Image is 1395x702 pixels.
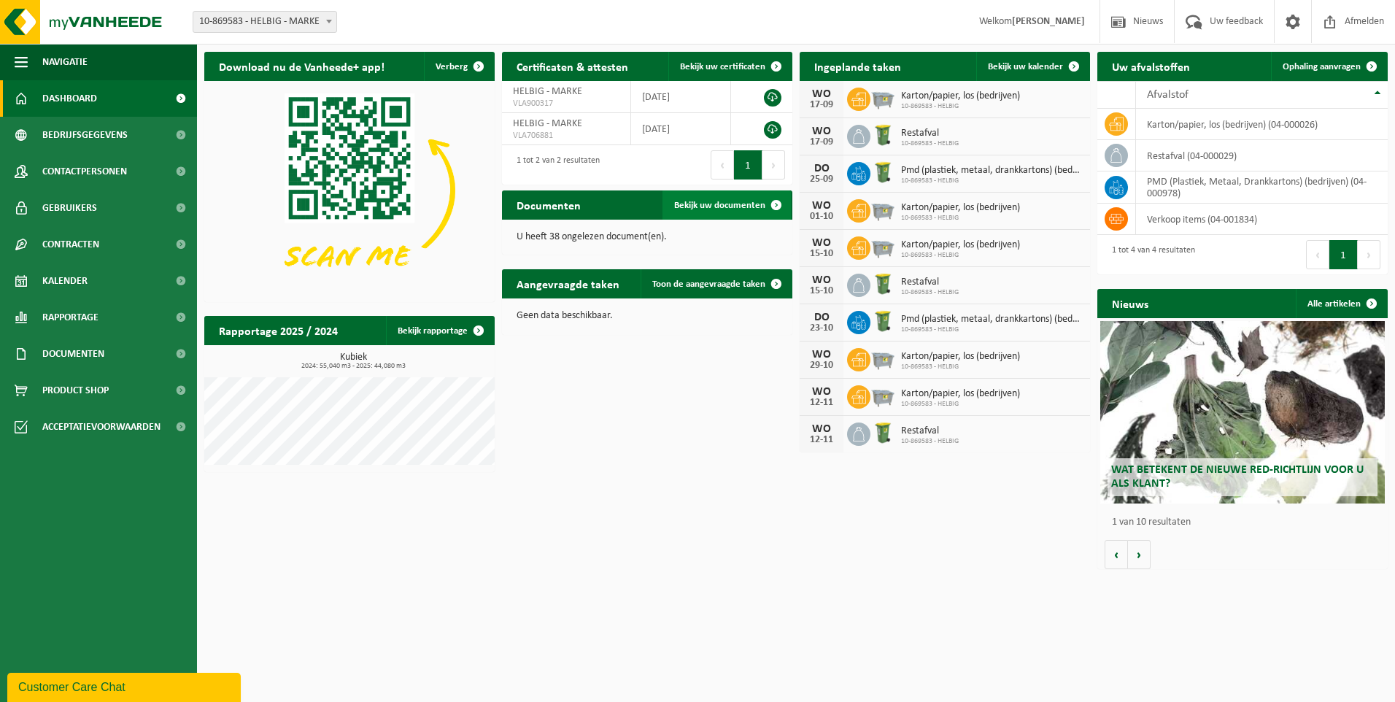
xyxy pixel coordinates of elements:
[1136,109,1388,140] td: karton/papier, los (bedrijven) (04-000026)
[204,81,495,299] img: Download de VHEPlus App
[42,372,109,409] span: Product Shop
[509,149,600,181] div: 1 tot 2 van 2 resultaten
[204,316,352,344] h2: Rapportage 2025 / 2024
[807,249,836,259] div: 15-10
[901,288,959,297] span: 10-869583 - HELBIG
[641,269,791,298] a: Toon de aangevraagde taken
[668,52,791,81] a: Bekijk uw certificaten
[1271,52,1386,81] a: Ophaling aanvragen
[1306,240,1329,269] button: Previous
[1283,62,1361,72] span: Ophaling aanvragen
[7,670,244,702] iframe: chat widget
[901,90,1020,102] span: Karton/papier, los (bedrijven)
[988,62,1063,72] span: Bekijk uw kalender
[901,400,1020,409] span: 10-869583 - HELBIG
[870,234,895,259] img: WB-2500-GAL-GY-01
[42,226,99,263] span: Contracten
[901,351,1020,363] span: Karton/papier, los (bedrijven)
[807,274,836,286] div: WO
[1105,540,1128,569] button: Vorige
[901,388,1020,400] span: Karton/papier, los (bedrijven)
[1147,89,1189,101] span: Afvalstof
[870,85,895,110] img: WB-2500-GAL-GY-01
[901,277,959,288] span: Restafval
[42,336,104,372] span: Documenten
[807,398,836,408] div: 12-11
[517,232,778,242] p: U heeft 38 ongelezen document(en).
[42,117,128,153] span: Bedrijfsgegevens
[807,100,836,110] div: 17-09
[807,360,836,371] div: 29-10
[901,425,959,437] span: Restafval
[502,190,595,219] h2: Documenten
[513,118,582,129] span: HELBIG - MARKE
[807,200,836,212] div: WO
[901,251,1020,260] span: 10-869583 - HELBIG
[1136,171,1388,204] td: PMD (Plastiek, Metaal, Drankkartons) (bedrijven) (04-000978)
[807,163,836,174] div: DO
[386,316,493,345] a: Bekijk rapportage
[680,62,765,72] span: Bekijk uw certificaten
[762,150,785,180] button: Next
[1112,517,1380,528] p: 1 van 10 resultaten
[424,52,493,81] button: Verberg
[1329,240,1358,269] button: 1
[870,420,895,445] img: WB-0240-HPE-GN-50
[901,214,1020,223] span: 10-869583 - HELBIG
[631,113,731,145] td: [DATE]
[42,44,88,80] span: Navigatie
[807,386,836,398] div: WO
[870,383,895,408] img: WB-2500-GAL-GY-01
[662,190,791,220] a: Bekijk uw documenten
[870,346,895,371] img: WB-2500-GAL-GY-01
[870,197,895,222] img: WB-2500-GAL-GY-01
[1012,16,1085,27] strong: [PERSON_NAME]
[502,269,634,298] h2: Aangevraagde taken
[1105,239,1195,271] div: 1 tot 4 van 4 resultaten
[711,150,734,180] button: Previous
[1097,52,1205,80] h2: Uw afvalstoffen
[901,102,1020,111] span: 10-869583 - HELBIG
[901,177,1083,185] span: 10-869583 - HELBIG
[734,150,762,180] button: 1
[901,202,1020,214] span: Karton/papier, los (bedrijven)
[502,52,643,80] h2: Certificaten & attesten
[631,81,731,113] td: [DATE]
[807,212,836,222] div: 01-10
[901,139,959,148] span: 10-869583 - HELBIG
[1100,321,1385,504] a: Wat betekent de nieuwe RED-richtlijn voor u als klant?
[212,352,495,370] h3: Kubiek
[807,312,836,323] div: DO
[800,52,916,80] h2: Ingeplande taken
[1111,464,1364,490] span: Wat betekent de nieuwe RED-richtlijn voor u als klant?
[807,126,836,137] div: WO
[42,190,97,226] span: Gebruikers
[204,52,399,80] h2: Download nu de Vanheede+ app!
[1358,240,1380,269] button: Next
[513,98,619,109] span: VLA900317
[807,435,836,445] div: 12-11
[976,52,1089,81] a: Bekijk uw kalender
[1128,540,1151,569] button: Volgende
[513,86,582,97] span: HELBIG - MARKE
[901,314,1083,325] span: Pmd (plastiek, metaal, drankkartons) (bedrijven)
[807,237,836,249] div: WO
[901,128,959,139] span: Restafval
[517,311,778,321] p: Geen data beschikbaar.
[42,80,97,117] span: Dashboard
[652,279,765,289] span: Toon de aangevraagde taken
[674,201,765,210] span: Bekijk uw documenten
[1136,204,1388,235] td: verkoop items (04-001834)
[1097,289,1163,317] h2: Nieuws
[513,130,619,142] span: VLA706881
[807,286,836,296] div: 15-10
[807,349,836,360] div: WO
[42,263,88,299] span: Kalender
[807,323,836,333] div: 23-10
[193,12,336,32] span: 10-869583 - HELBIG - MARKE
[1296,289,1386,318] a: Alle artikelen
[807,174,836,185] div: 25-09
[42,409,161,445] span: Acceptatievoorwaarden
[212,363,495,370] span: 2024: 55,040 m3 - 2025: 44,080 m3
